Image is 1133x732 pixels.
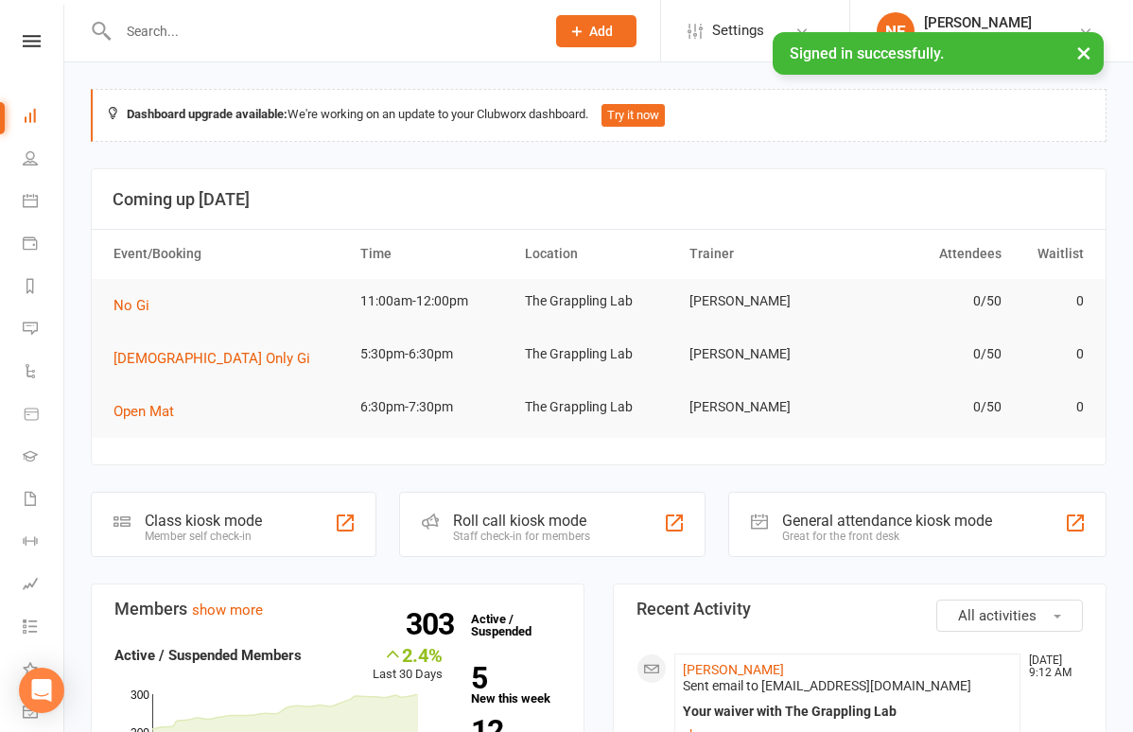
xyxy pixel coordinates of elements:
button: All activities [936,600,1083,632]
h3: Coming up [DATE] [113,190,1085,209]
button: Try it now [601,104,665,127]
div: Staff check-in for members [453,530,590,543]
div: Your waiver with The Grappling Lab [683,704,1012,720]
strong: 5 [471,664,554,692]
a: Dashboard [23,96,65,139]
span: All activities [958,607,1037,624]
td: 0 [1010,332,1092,376]
td: 0/50 [845,332,1010,376]
button: Open Mat [113,400,187,423]
th: Waitlist [1010,230,1092,278]
td: 11:00am-12:00pm [352,279,516,323]
time: [DATE] 9:12 AM [1020,654,1082,679]
div: The Grappling Lab [924,31,1032,48]
strong: 303 [406,610,462,638]
td: The Grappling Lab [516,385,681,429]
h3: Members [114,600,561,619]
th: Event/Booking [105,230,352,278]
a: Payments [23,224,65,267]
a: 303Active / Suspended [462,599,545,652]
a: Assessments [23,565,65,607]
strong: Active / Suspended Members [114,647,302,664]
a: [PERSON_NAME] [683,662,784,677]
div: Last 30 Days [373,644,443,685]
div: Open Intercom Messenger [19,668,64,713]
div: Roll call kiosk mode [453,512,590,530]
th: Attendees [845,230,1010,278]
button: × [1067,32,1101,73]
td: 0 [1010,279,1092,323]
td: The Grappling Lab [516,279,681,323]
div: General attendance kiosk mode [782,512,992,530]
td: The Grappling Lab [516,332,681,376]
span: Signed in successfully. [790,44,944,62]
span: Add [589,24,613,39]
a: show more [192,601,263,619]
div: 2.4% [373,644,443,665]
span: Open Mat [113,403,174,420]
button: [DEMOGRAPHIC_DATA] Only Gi [113,347,323,370]
div: NE [877,12,915,50]
a: Reports [23,267,65,309]
th: Location [516,230,681,278]
div: Class kiosk mode [145,512,262,530]
td: 0/50 [845,279,1010,323]
button: Add [556,15,636,47]
td: [PERSON_NAME] [681,332,845,376]
span: [DEMOGRAPHIC_DATA] Only Gi [113,350,310,367]
div: We're working on an update to your Clubworx dashboard. [91,89,1107,142]
input: Search... [113,18,532,44]
a: 5New this week [471,664,562,705]
th: Time [352,230,516,278]
td: 0 [1010,385,1092,429]
strong: Dashboard upgrade available: [127,107,288,121]
span: Settings [712,9,764,52]
a: What's New [23,650,65,692]
td: [PERSON_NAME] [681,385,845,429]
th: Trainer [681,230,845,278]
div: Great for the front desk [782,530,992,543]
td: 5:30pm-6:30pm [352,332,516,376]
a: People [23,139,65,182]
td: [PERSON_NAME] [681,279,845,323]
div: [PERSON_NAME] [924,14,1032,31]
div: Member self check-in [145,530,262,543]
span: Sent email to [EMAIL_ADDRESS][DOMAIN_NAME] [683,678,971,693]
a: Calendar [23,182,65,224]
h3: Recent Activity [636,600,1083,619]
td: 6:30pm-7:30pm [352,385,516,429]
td: 0/50 [845,385,1010,429]
button: No Gi [113,294,163,317]
a: Product Sales [23,394,65,437]
span: No Gi [113,297,149,314]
